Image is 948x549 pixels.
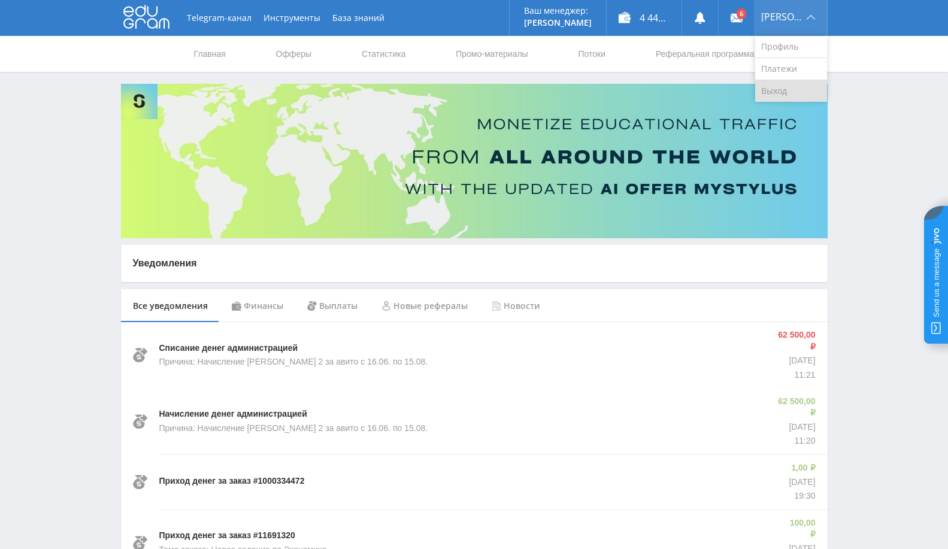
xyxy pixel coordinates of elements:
[275,36,313,72] a: Офферы
[777,396,815,419] p: 62 500,00 ₽
[159,423,428,435] p: Причина: Начисление [PERSON_NAME] 2 за авито с 16.06. по 15.08.
[295,289,369,323] div: Выплаты
[455,36,529,72] a: Промо-материалы
[789,477,815,489] p: [DATE]
[133,257,816,270] p: Уведомления
[121,84,828,238] img: Banner
[159,342,298,354] p: Списание денег администрацией
[159,408,307,420] p: Начисление денег администрацией
[220,289,295,323] div: Финансы
[761,12,803,22] span: [PERSON_NAME]
[777,355,815,367] p: [DATE]
[655,36,756,72] a: Реферальная программа
[524,6,592,16] p: Ваш менеджер:
[193,36,227,72] a: Главная
[777,421,815,433] p: [DATE]
[789,462,815,474] p: 1,00 ₽
[755,36,827,58] a: Профиль
[361,36,407,72] a: Статистика
[777,369,815,381] p: 11:21
[777,329,815,353] p: 62 500,00 ₽
[577,36,607,72] a: Потоки
[755,80,827,102] a: Выход
[159,356,428,368] p: Причина: Начисление [PERSON_NAME] 2 за авито с 16.06. по 15.08.
[777,435,815,447] p: 11:20
[369,289,480,323] div: Новые рефералы
[121,289,220,323] div: Все уведомления
[159,530,295,542] p: Приход денег за заказ #11691320
[755,58,827,80] a: Платежи
[789,490,815,502] p: 19:30
[159,475,305,487] p: Приход денег за заказ #1000334472
[480,289,552,323] div: Новости
[524,18,592,28] p: [PERSON_NAME]
[786,517,816,541] p: 100,00 ₽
